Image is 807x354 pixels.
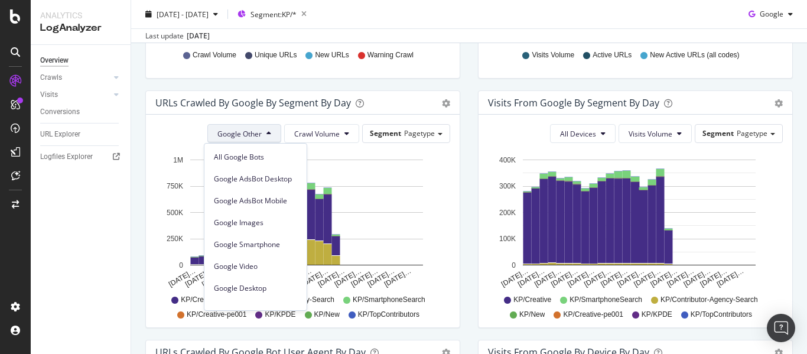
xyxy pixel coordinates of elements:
[744,5,798,24] button: Google
[499,235,516,243] text: 100K
[179,261,183,269] text: 0
[370,128,401,138] span: Segment
[167,209,183,217] text: 500K
[40,151,93,163] div: Logfiles Explorer
[513,295,551,305] span: KP/Creative
[629,129,672,139] span: Visits Volume
[167,235,183,243] text: 250K
[358,310,419,320] span: KP/TopContributors
[157,9,209,19] span: [DATE] - [DATE]
[660,295,758,305] span: KP/Contributor-Agency-Search
[40,106,122,118] a: Conversions
[155,97,351,109] div: URLs Crawled by Google By Segment By Day
[214,261,297,272] span: Google Video
[187,31,210,41] div: [DATE]
[40,72,62,84] div: Crawls
[284,124,359,143] button: Crawl Volume
[353,295,425,305] span: KP/SmartphoneSearch
[404,128,435,138] span: Pagetype
[167,182,183,190] text: 750K
[40,72,110,84] a: Crawls
[214,217,297,228] span: Google Images
[560,129,596,139] span: All Devices
[233,5,311,24] button: Segment:KP/*
[214,305,297,316] span: Google AdSense Mobile
[691,310,752,320] span: KP/TopContributors
[702,128,734,138] span: Segment
[760,9,783,19] span: Google
[40,89,58,101] div: Visits
[214,174,297,184] span: Google AdsBot Desktop
[499,182,516,190] text: 300K
[619,124,692,143] button: Visits Volume
[250,9,297,19] span: Segment: KP/*
[563,310,623,320] span: KP/Creative-pe001
[40,128,122,141] a: URL Explorer
[217,129,262,139] span: Google Other
[314,310,340,320] span: KP/New
[642,310,672,320] span: KP/KPDE
[775,99,783,108] div: gear
[40,54,69,67] div: Overview
[40,89,110,101] a: Visits
[367,50,414,60] span: Warning Crawl
[40,151,122,163] a: Logfiles Explorer
[40,106,80,118] div: Conversions
[650,50,739,60] span: New Active URLs (all codes)
[207,124,281,143] button: Google Other
[187,310,246,320] span: KP/Creative-pe001
[593,50,632,60] span: Active URLs
[442,99,450,108] div: gear
[40,54,122,67] a: Overview
[499,156,516,164] text: 400K
[173,156,183,164] text: 1M
[570,295,642,305] span: KP/SmartphoneSearch
[40,128,80,141] div: URL Explorer
[488,152,779,290] svg: A chart.
[499,209,516,217] text: 200K
[488,97,659,109] div: Visits from Google By Segment By Day
[40,21,121,35] div: LogAnalyzer
[214,283,297,294] span: Google Desktop
[737,128,767,138] span: Pagetype
[512,261,516,269] text: 0
[255,50,297,60] span: Unique URLs
[141,5,223,24] button: [DATE] - [DATE]
[550,124,616,143] button: All Devices
[519,310,545,320] span: KP/New
[532,50,574,60] span: Visits Volume
[214,152,297,163] span: All Google Bots
[767,314,795,342] div: Open Intercom Messenger
[145,31,210,41] div: Last update
[155,152,446,290] svg: A chart.
[265,310,295,320] span: KP/KPDE
[181,295,219,305] span: KP/Creative
[193,50,236,60] span: Crawl Volume
[294,129,340,139] span: Crawl Volume
[214,239,297,250] span: Google Smartphone
[214,196,297,206] span: Google AdsBot Mobile
[40,9,121,21] div: Analytics
[315,50,349,60] span: New URLs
